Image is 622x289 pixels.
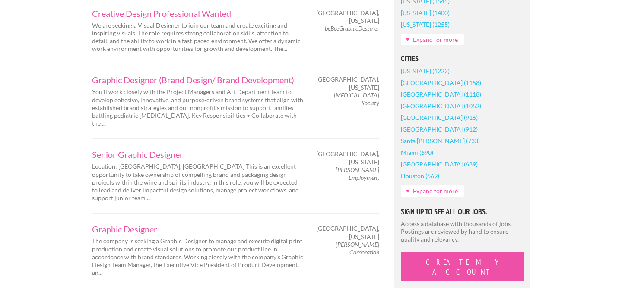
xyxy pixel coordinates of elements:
span: [GEOGRAPHIC_DATA], [US_STATE] [316,9,379,25]
h5: Cities [401,55,524,63]
p: Location: [GEOGRAPHIC_DATA], [GEOGRAPHIC_DATA] This is an excellent opportunity to take ownership... [92,163,304,202]
a: [GEOGRAPHIC_DATA] (1052) [401,100,481,112]
span: [GEOGRAPHIC_DATA], [US_STATE] [316,225,379,240]
a: [GEOGRAPHIC_DATA] (916) [401,112,478,123]
a: Graphic Designer (Brand Design/ Brand Development) [92,75,304,84]
span: [GEOGRAPHIC_DATA], [US_STATE] [316,150,379,166]
a: Graphic Designer [92,225,304,233]
em: [MEDICAL_DATA] Society [334,91,379,107]
em: beBeeGraphicDesigner [325,25,379,32]
p: Access a database with thousands of jobs. Postings are reviewed by hand to ensure quality and rel... [401,220,524,244]
a: [GEOGRAPHIC_DATA] (689) [401,158,478,170]
span: [GEOGRAPHIC_DATA], [US_STATE] [316,75,379,91]
a: [GEOGRAPHIC_DATA] (912) [401,123,478,135]
h5: Sign Up to See All Our Jobs. [401,208,524,216]
em: [PERSON_NAME] Corporation [336,241,379,256]
a: Senior Graphic Designer [92,150,304,159]
a: Creative Design Professional Wanted [92,9,304,18]
p: We are seeking a Visual Designer to join our team and create exciting and inspiring visuals. The ... [92,22,304,53]
button: Create My Account [401,252,524,281]
a: Houston (669) [401,170,439,182]
p: You'll work closely with the Project Managers and Art Department team to develop cohesive, innova... [92,88,304,127]
a: [US_STATE] (1255) [401,19,450,30]
a: Miami (690) [401,147,433,158]
em: [PERSON_NAME] Employment [336,166,379,181]
a: Expand for more [401,185,464,197]
a: [GEOGRAPHIC_DATA] (1158) [401,77,481,88]
a: [GEOGRAPHIC_DATA] (1118) [401,88,481,100]
a: [US_STATE] (1222) [401,65,450,77]
a: Expand for more [401,34,464,45]
p: The company is seeking a Graphic Designer to manage and execute digital print production and crea... [92,237,304,276]
a: Santa [PERSON_NAME] (733) [401,135,480,147]
a: [US_STATE] (1400) [401,7,450,19]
